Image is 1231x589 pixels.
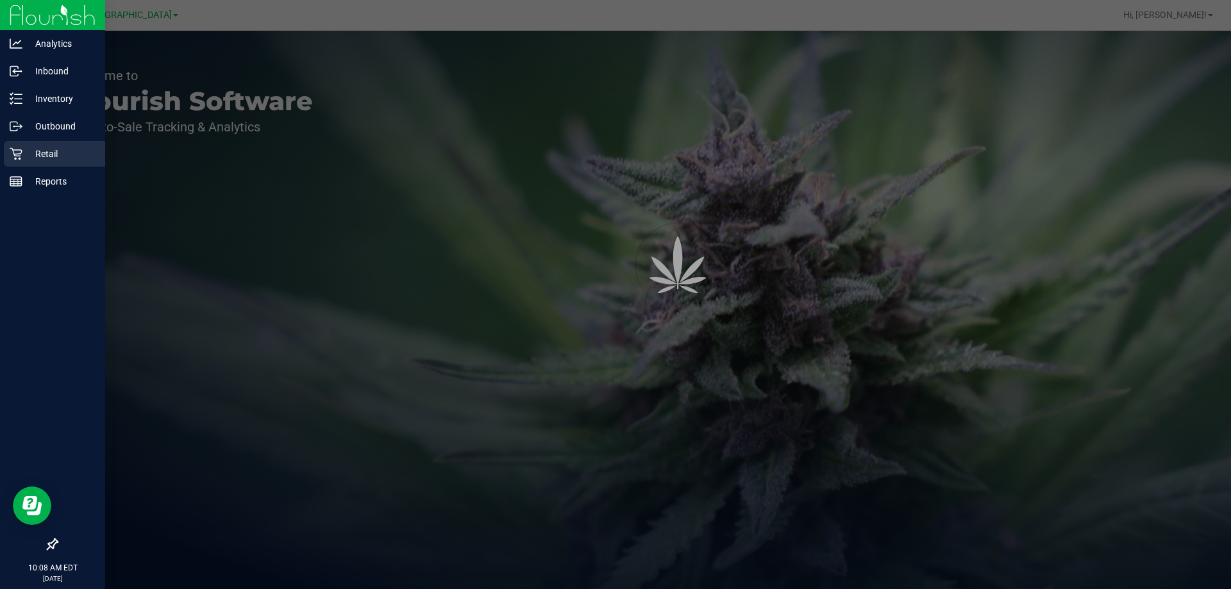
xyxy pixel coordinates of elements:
[13,486,51,525] iframe: Resource center
[22,63,99,79] p: Inbound
[10,147,22,160] inline-svg: Retail
[22,36,99,51] p: Analytics
[22,146,99,162] p: Retail
[22,91,99,106] p: Inventory
[6,562,99,574] p: 10:08 AM EDT
[22,119,99,134] p: Outbound
[10,65,22,78] inline-svg: Inbound
[22,174,99,189] p: Reports
[10,120,22,133] inline-svg: Outbound
[10,92,22,105] inline-svg: Inventory
[10,175,22,188] inline-svg: Reports
[10,37,22,50] inline-svg: Analytics
[6,574,99,583] p: [DATE]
